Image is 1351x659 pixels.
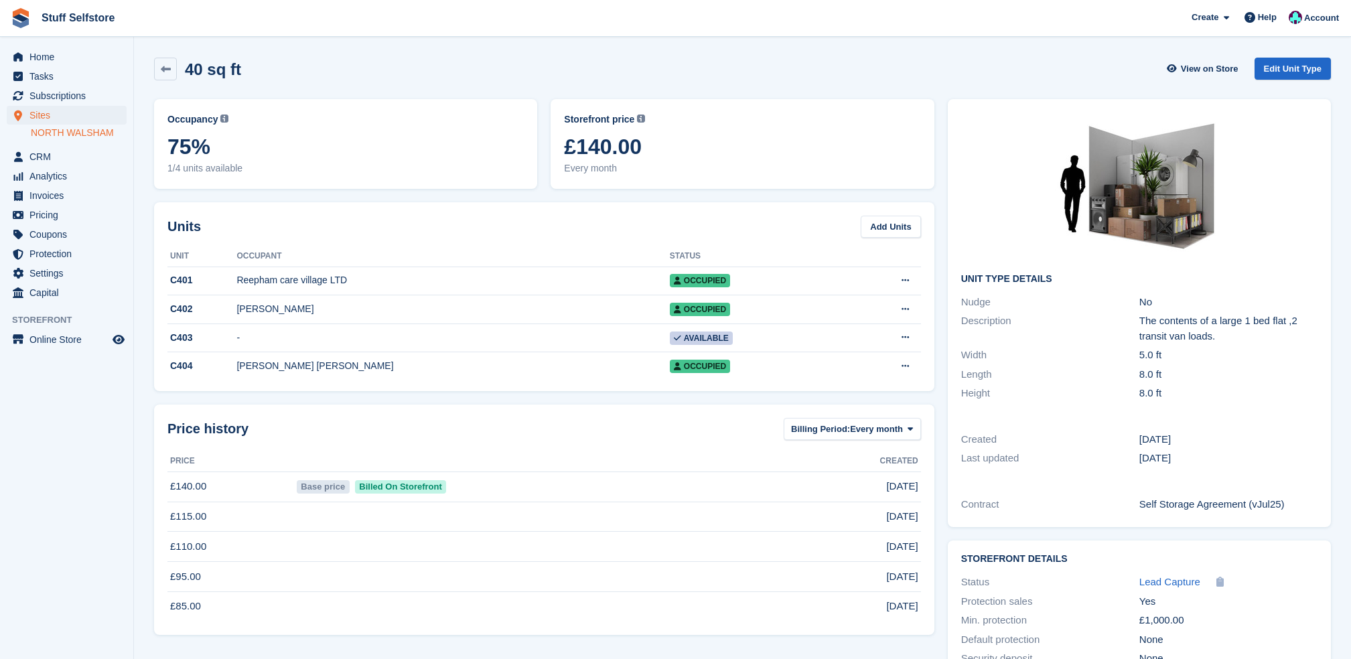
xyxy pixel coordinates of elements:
[167,451,294,472] th: Price
[886,599,918,614] span: [DATE]
[961,274,1318,285] h2: Unit Type details
[637,115,645,123] img: icon-info-grey-7440780725fd019a000dd9b08b2336e03edf1995a4989e88bcd33f0948082b44.svg
[670,246,843,267] th: Status
[11,8,31,28] img: stora-icon-8386f47178a22dfd0bd8f6a31ec36ba5ce8667c1dd55bd0f319d3a0aa187defe.svg
[167,216,201,236] h2: Units
[1304,11,1339,25] span: Account
[886,509,918,524] span: [DATE]
[961,554,1318,565] h2: Storefront Details
[1139,386,1318,401] div: 8.0 ft
[1139,497,1318,512] div: Self Storage Agreement (vJul25)
[29,206,110,224] span: Pricing
[850,423,903,436] span: Every month
[29,330,110,349] span: Online Store
[670,360,730,373] span: Occupied
[29,264,110,283] span: Settings
[670,274,730,287] span: Occupied
[167,532,294,562] td: £110.00
[784,418,921,440] button: Billing Period: Every month
[961,386,1139,401] div: Height
[961,348,1139,363] div: Width
[167,302,236,316] div: C402
[12,313,133,327] span: Storefront
[29,225,110,244] span: Coupons
[167,113,218,127] span: Occupancy
[564,161,920,175] span: Every month
[7,186,127,205] a: menu
[1139,613,1318,628] div: £1,000.00
[167,331,236,345] div: C403
[886,569,918,585] span: [DATE]
[7,48,127,66] a: menu
[236,302,669,316] div: [PERSON_NAME]
[1192,11,1218,24] span: Create
[355,480,447,494] span: Billed On Storefront
[167,135,524,159] span: 75%
[1139,594,1318,609] div: Yes
[961,367,1139,382] div: Length
[7,330,127,349] a: menu
[670,332,733,345] span: Available
[961,432,1139,447] div: Created
[167,562,294,592] td: £95.00
[236,273,669,287] div: Reepham care village LTD
[36,7,120,29] a: Stuff Selfstore
[1165,58,1244,80] a: View on Store
[29,244,110,263] span: Protection
[7,206,127,224] a: menu
[29,186,110,205] span: Invoices
[1139,367,1318,382] div: 8.0 ft
[1139,432,1318,447] div: [DATE]
[29,283,110,302] span: Capital
[111,332,127,348] a: Preview store
[961,632,1139,648] div: Default protection
[167,502,294,532] td: £115.00
[1139,576,1200,587] span: Lead Capture
[880,455,918,467] span: Created
[961,313,1139,344] div: Description
[29,147,110,166] span: CRM
[1139,632,1318,648] div: None
[7,86,127,105] a: menu
[7,244,127,263] a: menu
[1139,348,1318,363] div: 5.0 ft
[167,591,294,621] td: £85.00
[167,273,236,287] div: C401
[886,539,918,555] span: [DATE]
[236,359,669,373] div: [PERSON_NAME] [PERSON_NAME]
[29,167,110,186] span: Analytics
[31,127,127,139] a: NORTH WALSHAM
[961,613,1139,628] div: Min. protection
[167,419,248,439] span: Price history
[1139,313,1318,344] div: The contents of a large 1 bed flat ,2 transit van loads.
[670,303,730,316] span: Occupied
[7,147,127,166] a: menu
[236,246,669,267] th: Occupant
[861,216,920,238] a: Add Units
[297,480,350,494] span: Base price
[1039,113,1240,263] img: 40-sqft-unit.jpg
[7,67,127,86] a: menu
[961,497,1139,512] div: Contract
[185,60,241,78] h2: 40 sq ft
[7,225,127,244] a: menu
[961,451,1139,466] div: Last updated
[167,161,524,175] span: 1/4 units available
[961,575,1139,590] div: Status
[167,246,236,267] th: Unit
[29,67,110,86] span: Tasks
[236,323,669,352] td: -
[1139,575,1200,590] a: Lead Capture
[886,479,918,494] span: [DATE]
[7,106,127,125] a: menu
[1289,11,1302,24] img: Simon Gardner
[7,167,127,186] a: menu
[1139,295,1318,310] div: No
[1258,11,1277,24] span: Help
[29,48,110,66] span: Home
[7,264,127,283] a: menu
[1181,62,1238,76] span: View on Store
[961,295,1139,310] div: Nudge
[167,359,236,373] div: C404
[1255,58,1331,80] a: Edit Unit Type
